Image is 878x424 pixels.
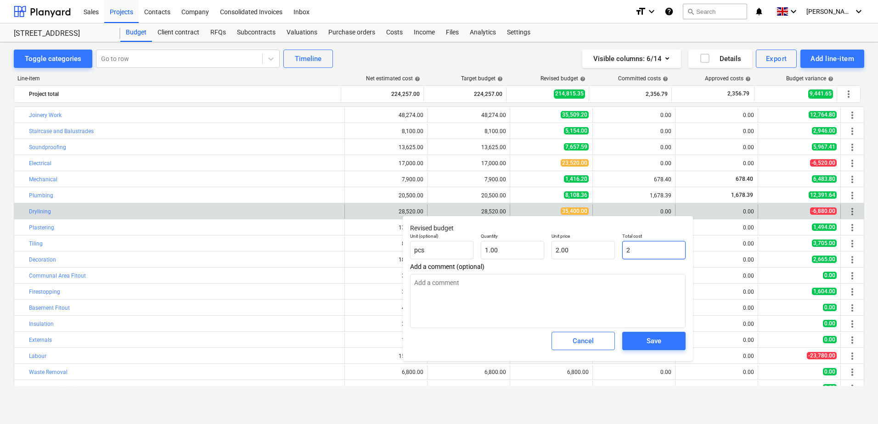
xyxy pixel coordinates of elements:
[823,272,837,279] span: 0.00
[29,305,70,311] a: Basement Fitout
[29,353,46,359] a: Labour
[823,368,837,375] span: 0.00
[847,238,858,249] span: More actions
[484,176,506,183] div: 7,900.00
[484,369,506,375] div: 6,800.00
[29,289,60,295] a: Firestopping
[847,318,858,329] span: More actions
[564,143,589,151] span: 7,657.59
[561,111,589,118] span: 35,509.20
[618,75,668,82] div: Committed costs
[635,6,646,17] i: format_size
[809,111,837,118] span: 12,764.80
[283,50,333,68] button: Timeline
[823,384,837,391] span: 0.00
[597,112,671,118] div: 0.00
[481,233,544,241] p: Quantity
[832,380,878,424] iframe: Chat Widget
[847,142,858,153] span: More actions
[683,4,747,19] button: Search
[408,23,440,42] a: Income
[399,257,423,263] div: 18,065.00
[622,233,686,241] p: Total cost
[399,112,423,118] div: 48,274.00
[688,50,752,68] button: Details
[205,23,231,42] a: RFQs
[664,6,674,17] i: Knowledge base
[847,174,858,185] span: More actions
[481,160,506,167] div: 17,000.00
[281,23,323,42] div: Valuations
[847,158,858,169] span: More actions
[295,53,321,65] div: Timeline
[120,23,152,42] div: Budget
[231,23,281,42] div: Subcontracts
[29,369,68,375] a: Waste Removal
[29,112,62,118] a: Joinery Work
[679,321,754,327] div: 0.00
[29,273,86,279] a: Communal Area Fitout
[29,385,81,391] a: AOV Commissioning
[484,128,506,134] div: 8,100.00
[806,8,852,15] span: [PERSON_NAME]
[481,144,506,151] div: 13,625.00
[597,128,671,134] div: 0.00
[381,23,408,42] a: Costs
[597,176,671,183] div: 678.40
[567,369,589,375] div: 6,800.00
[766,53,787,65] div: Export
[810,53,854,65] div: Add line-item
[812,223,837,231] span: 1,494.00
[847,367,858,378] span: More actions
[413,76,420,82] span: help
[647,335,661,347] div: Save
[406,385,423,391] div: 200.00
[501,23,536,42] div: Settings
[800,50,864,68] button: Add line-item
[812,256,837,263] span: 2,665.00
[788,6,799,17] i: keyboard_arrow_down
[679,289,754,295] div: 0.00
[679,385,754,391] div: 0.00
[14,29,109,39] div: [STREET_ADDRESS]
[847,222,858,233] span: More actions
[366,75,420,82] div: Net estimated cost
[812,288,837,295] span: 1,604.00
[679,144,754,151] div: 0.00
[402,128,423,134] div: 8,100.00
[847,254,858,265] span: More actions
[705,75,751,82] div: Approved costs
[847,206,858,217] span: More actions
[573,335,594,347] div: Cancel
[853,6,864,17] i: keyboard_arrow_down
[399,208,423,215] div: 28,520.00
[410,263,686,270] span: Add a comment (optional)
[25,53,81,65] div: Toggle categories
[754,6,764,17] i: notifications
[440,23,464,42] a: Files
[464,23,501,42] a: Analytics
[679,305,754,311] div: 0.00
[481,208,506,215] div: 28,520.00
[593,53,670,65] div: Visible columns : 6/14
[679,112,754,118] div: 0.00
[29,176,57,183] a: Mechanical
[679,257,754,263] div: 0.00
[679,240,754,247] div: 0.00
[399,192,423,199] div: 20,500.00
[29,160,51,167] a: Electrical
[823,304,837,311] span: 0.00
[481,112,506,118] div: 48,274.00
[847,286,858,297] span: More actions
[812,127,837,134] span: 2,946.00
[495,76,503,82] span: help
[564,191,589,199] span: 8,108.36
[489,385,506,391] div: 200.00
[323,23,381,42] div: Purchase orders
[29,208,51,215] a: Drylining
[402,273,423,279] div: 3,480.00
